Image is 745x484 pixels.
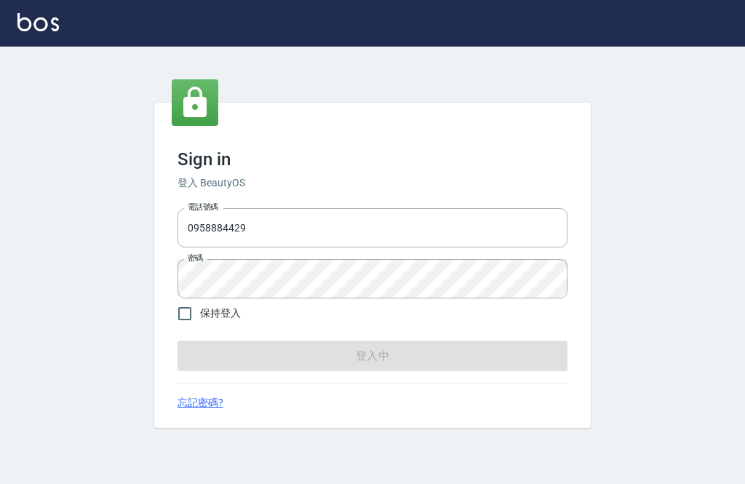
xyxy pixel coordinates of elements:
a: 忘記密碼? [178,395,223,410]
img: Logo [17,13,59,31]
label: 電話號碼 [188,202,218,213]
label: 密碼 [188,253,203,263]
h3: Sign in [178,149,567,170]
span: 保持登入 [200,306,241,321]
h6: 登入 BeautyOS [178,175,567,191]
